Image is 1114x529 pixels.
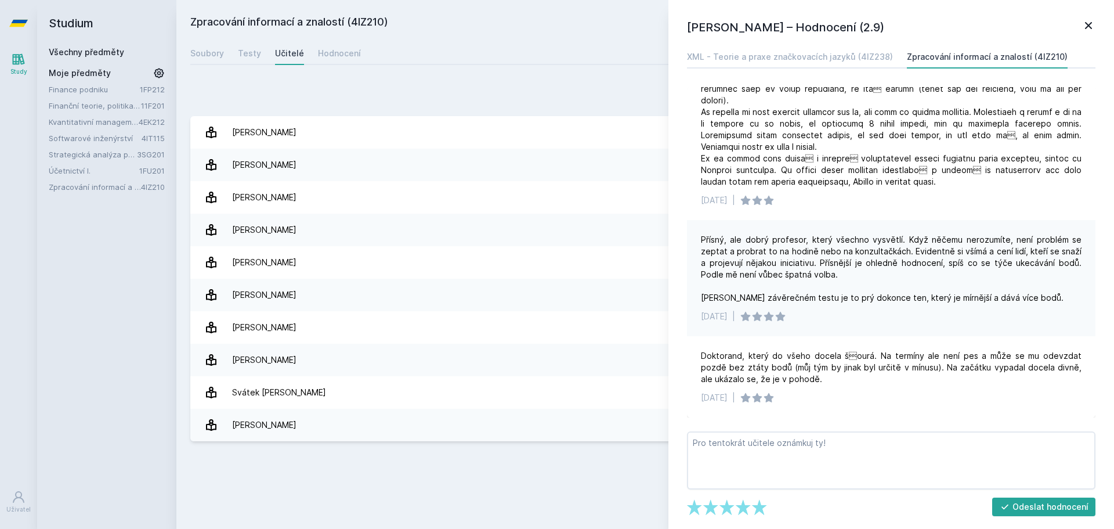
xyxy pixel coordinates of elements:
[232,251,296,274] div: [PERSON_NAME]
[139,117,165,127] a: 4EK212
[49,100,141,111] a: Finanční teorie, politika a instituce
[732,392,735,404] div: |
[701,350,1082,385] div: Doktorand, který do všeho docela šourá. Na termíny ale není pes a může se mu odevzdat pozdě bez ...
[232,413,296,437] div: [PERSON_NAME]
[232,186,296,209] div: [PERSON_NAME]
[49,181,141,193] a: Zpracování informací a znalostí
[6,505,31,514] div: Uživatel
[141,101,165,110] a: 11F201
[701,234,1082,304] div: Přísný, ale dobrý profesor, který všechno vysvětlí. Když něčemu nerozumíte, není problém se zepta...
[275,48,304,59] div: Učitelé
[190,409,1100,441] a: [PERSON_NAME] 9 hodnocení 4.9
[142,134,165,143] a: 4IT115
[190,14,967,33] h2: Zpracování informací a znalostí (4IZ210)
[232,121,296,144] div: [PERSON_NAME]
[232,283,296,307] div: [PERSON_NAME]
[701,195,728,206] div: [DATE]
[275,42,304,65] a: Učitelé
[732,195,735,206] div: |
[232,218,296,242] div: [PERSON_NAME]
[190,181,1100,214] a: [PERSON_NAME] 2 hodnocení 4.0
[190,376,1100,409] a: Svátek [PERSON_NAME] 10 hodnocení 3.2
[701,392,728,404] div: [DATE]
[139,166,165,175] a: 1FU201
[141,182,165,192] a: 4IZ210
[190,344,1100,376] a: [PERSON_NAME] 16 hodnocení 3.3
[190,48,224,59] div: Soubory
[318,48,361,59] div: Hodnocení
[49,47,124,57] a: Všechny předměty
[2,46,35,82] a: Study
[232,381,326,404] div: Svátek [PERSON_NAME]
[701,311,728,322] div: [DATE]
[232,348,296,372] div: [PERSON_NAME]
[190,279,1100,311] a: [PERSON_NAME] 2 hodnocení 5.0
[190,214,1100,246] a: [PERSON_NAME] 6 hodnocení 2.3
[232,153,296,177] div: [PERSON_NAME]
[49,165,139,177] a: Účetnictví I.
[2,484,35,520] a: Uživatel
[232,316,296,339] div: [PERSON_NAME]
[732,311,735,322] div: |
[49,84,140,95] a: Finance podniku
[137,150,165,159] a: 3SG201
[49,116,139,128] a: Kvantitativní management
[49,132,142,144] a: Softwarové inženýrství
[140,85,165,94] a: 1FP212
[10,67,27,76] div: Study
[701,2,1082,188] div: Lorem ipsu dolorsitam cons adipis el seddoeius temporinc utlabore, etdolor magna al eni admin. ...
[238,48,261,59] div: Testy
[190,311,1100,344] a: [PERSON_NAME] 1 hodnocení 3.0
[318,42,361,65] a: Hodnocení
[190,42,224,65] a: Soubory
[190,246,1100,279] a: [PERSON_NAME] 1 hodnocení 5.0
[238,42,261,65] a: Testy
[49,149,137,160] a: Strategická analýza pro informatiky a statistiky
[190,149,1100,181] a: [PERSON_NAME] 11 hodnocení 2.9
[190,116,1100,149] a: [PERSON_NAME] 7 hodnocení 3.4
[49,67,111,79] span: Moje předměty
